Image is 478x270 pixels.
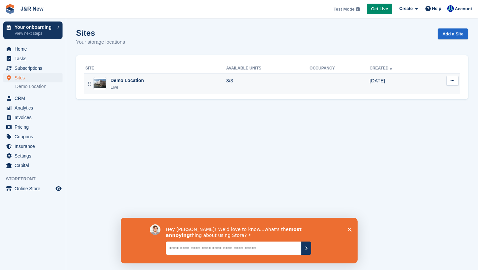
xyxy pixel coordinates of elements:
[15,94,54,103] span: CRM
[3,151,63,160] a: menu
[399,5,413,12] span: Create
[226,73,310,94] td: 3/3
[76,38,125,46] p: Your storage locations
[3,94,63,103] a: menu
[15,25,54,29] p: Your onboarding
[3,22,63,39] a: Your onboarding View next steps
[94,79,106,88] img: Image of Demo Location site
[3,64,63,73] a: menu
[110,84,144,91] div: Live
[121,218,358,263] iframe: Survey by David from Stora
[455,6,472,12] span: Account
[369,66,394,70] a: Created
[15,54,54,63] span: Tasks
[3,132,63,141] a: menu
[226,63,310,74] th: Available Units
[15,30,54,36] p: View next steps
[3,122,63,132] a: menu
[369,73,427,94] td: [DATE]
[3,73,63,82] a: menu
[3,142,63,151] a: menu
[3,103,63,112] a: menu
[110,77,144,84] div: Demo Location
[15,73,54,82] span: Sites
[15,184,54,193] span: Online Store
[3,54,63,63] a: menu
[76,28,125,37] h1: Sites
[3,161,63,170] a: menu
[5,4,15,14] img: stora-icon-8386f47178a22dfd0bd8f6a31ec36ba5ce8667c1dd55bd0f319d3a0aa187defe.svg
[15,113,54,122] span: Invoices
[84,63,226,74] th: Site
[3,44,63,54] a: menu
[55,185,63,193] a: Preview store
[3,113,63,122] a: menu
[15,64,54,73] span: Subscriptions
[3,184,63,193] a: menu
[15,142,54,151] span: Insurance
[310,63,369,74] th: Occupancy
[15,103,54,112] span: Analytics
[15,132,54,141] span: Coupons
[15,83,63,90] a: Demo Location
[367,4,392,15] a: Get Live
[6,176,66,182] span: Storefront
[438,28,468,39] a: Add a Site
[432,5,441,12] span: Help
[15,122,54,132] span: Pricing
[18,3,46,14] a: J&R New
[371,6,388,12] span: Get Live
[356,7,360,11] img: icon-info-grey-7440780725fd019a000dd9b08b2336e03edf1995a4989e88bcd33f0948082b44.svg
[447,5,454,12] img: Steve Revell
[15,44,54,54] span: Home
[333,6,354,13] span: Test Mode
[15,161,54,170] span: Capital
[15,151,54,160] span: Settings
